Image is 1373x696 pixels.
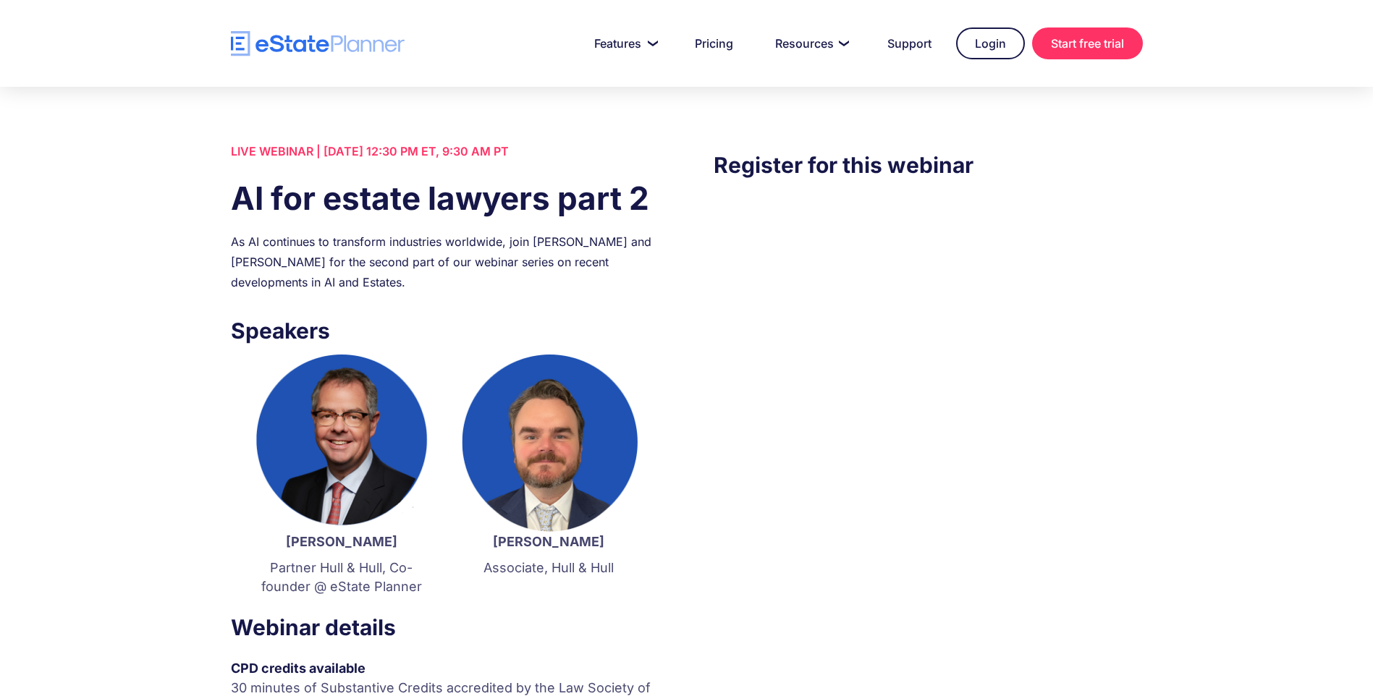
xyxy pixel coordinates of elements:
[870,29,949,58] a: Support
[577,29,670,58] a: Features
[253,559,431,596] p: Partner Hull & Hull, Co-founder @ eState Planner
[231,232,659,292] div: As AI continues to transform industries worldwide, join [PERSON_NAME] and [PERSON_NAME] for the s...
[714,148,1142,182] h3: Register for this webinar
[231,176,659,221] h1: AI for estate lawyers part 2
[231,314,659,347] h3: Speakers
[493,534,604,549] strong: [PERSON_NAME]
[460,559,638,577] p: Associate, Hull & Hull
[286,534,397,549] strong: [PERSON_NAME]
[1032,27,1143,59] a: Start free trial
[677,29,751,58] a: Pricing
[231,31,405,56] a: home
[758,29,863,58] a: Resources
[231,611,659,644] h3: Webinar details
[956,27,1025,59] a: Login
[231,661,366,676] strong: CPD credits available
[231,141,659,161] div: LIVE WEBINAR | [DATE] 12:30 PM ET, 9:30 AM PT
[714,211,1142,319] iframe: Form 0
